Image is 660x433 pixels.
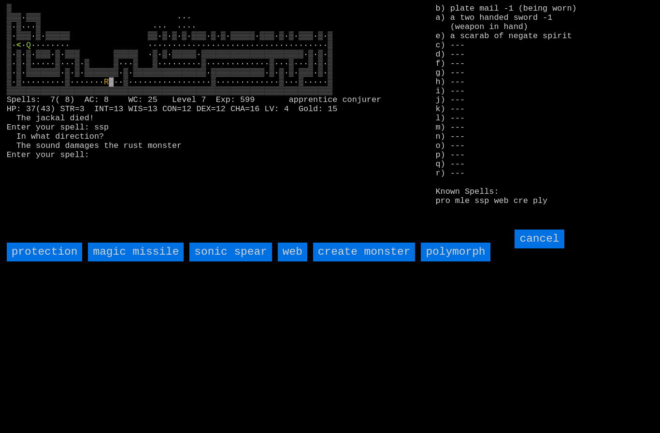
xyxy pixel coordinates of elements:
font: R [104,77,109,87]
input: web [278,243,307,261]
input: cancel [515,230,564,248]
input: polymorph [421,243,490,261]
input: create monster [313,243,416,261]
larn: ▒ ▒▒▒·▒▒▒ ··· ▒·▒···▒ ··· ···· ▒·▒▒▒·▒·▒▒▒▒▒ ▒▒·▒·▒·▒·▒▒▒·▒·▒·▒▒▒▒▒·▒▒▒·▒·▒·▒▒▒·▒·▒ ▒· · ········... [7,4,423,221]
input: magic missile [88,243,184,261]
stats: b) plate mail -1 (being worn) a) a two handed sword -1 (weapon in hand) e) a scarab of negate spi... [436,4,654,134]
font: Q [26,41,31,50]
input: sonic spear [189,243,272,261]
input: protection [7,243,83,261]
font: < [16,41,21,50]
